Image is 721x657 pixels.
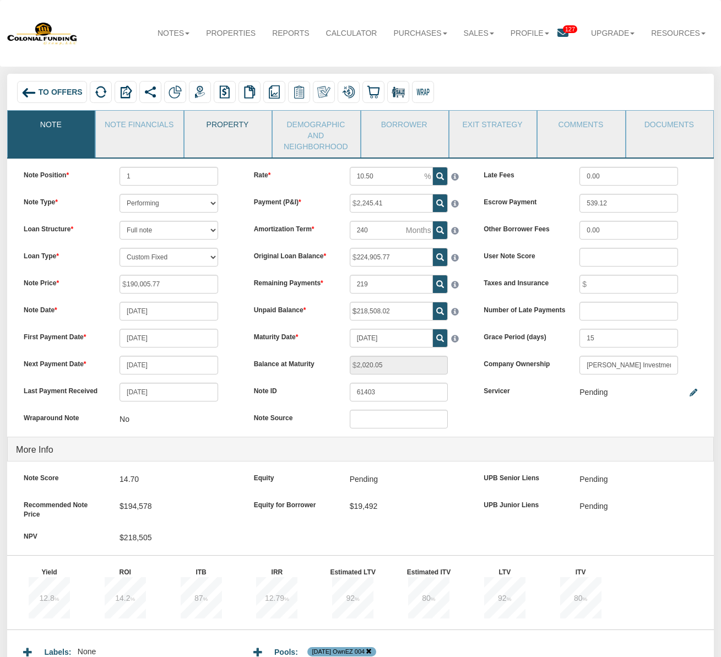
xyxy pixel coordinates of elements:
[120,302,218,321] input: MM/DD/YYYY
[15,528,111,541] label: NPV
[318,21,386,45] a: Calculator
[643,21,714,45] a: Resources
[15,410,111,423] label: Wraparound Note
[246,248,341,261] label: Original Loan Balance
[557,21,583,47] a: 127
[579,470,608,488] p: Pending
[15,497,111,519] label: Recommended Note Price
[311,564,403,577] label: Estimated LTV
[475,221,571,234] label: Other Borrower Fees
[416,85,430,99] img: wrap.svg
[120,356,218,374] input: MM/DD/YYYY
[246,497,341,510] label: Equity for Borrower
[7,21,78,45] img: 579666
[583,21,643,45] a: Upgrade
[15,302,111,315] label: Note Date
[15,329,111,342] label: First Payment Date
[385,21,455,45] a: Purchases
[392,85,405,99] img: for_sale.png
[475,329,571,342] label: Grace Period (days)
[120,410,129,428] p: No
[579,497,608,515] p: Pending
[475,470,571,483] label: UPB Senior Liens
[367,85,380,99] img: buy.svg
[120,528,151,547] p: $218,505
[475,497,571,510] label: UPB Junior Liens
[144,85,157,99] img: share.svg
[246,410,341,423] label: Note Source
[246,194,341,207] label: Payment (P&I)
[7,564,100,577] label: Yield
[475,383,571,396] label: Servicer
[350,329,433,347] input: MM/DD/YYYY
[268,85,281,99] img: reports.png
[159,564,252,577] label: ITB
[246,356,341,369] label: Balance at Maturity
[218,85,231,99] img: history.png
[15,356,111,369] label: Next Payment Date
[149,21,198,45] a: Notes
[15,470,111,483] label: Note Score
[539,564,631,577] label: ITV
[456,21,502,45] a: Sales
[246,221,341,234] label: Amortization Term
[361,111,447,138] a: Borrower
[78,638,111,657] div: None
[563,25,577,33] span: 127
[246,470,341,483] label: Equity
[475,356,571,369] label: Company Ownership
[387,564,479,577] label: Estimated ITV
[246,275,341,288] label: Remaining Payments
[83,564,176,577] label: ROI
[96,111,182,138] a: Note Financials
[120,497,151,515] p: $194,578
[15,167,111,180] label: Note Position
[475,248,571,261] label: User Note Score
[39,88,83,96] span: To Offers
[246,329,341,342] label: Maturity Date
[246,302,341,315] label: Unpaid Balance
[475,302,571,315] label: Number of Late Payments
[198,21,264,45] a: Properties
[292,85,306,99] img: serviceOrders.png
[246,167,341,180] label: Rate
[475,275,571,288] label: Taxes and Insurance
[120,383,218,401] input: MM/DD/YYYY
[264,21,317,45] a: Reports
[538,111,624,138] a: Comments
[273,111,359,158] a: Demographic and Neighborhood
[626,111,712,138] a: Documents
[169,85,182,99] img: partial.png
[185,111,270,138] a: Property
[8,111,94,138] a: Note
[502,21,557,45] a: Profile
[235,564,327,577] label: IRR
[120,470,139,488] p: 14.70
[449,111,535,138] a: Exit Strategy
[16,439,705,460] h4: More Info
[579,383,608,401] div: Pending
[475,194,571,207] label: Escrow Payment
[15,275,111,288] label: Note Price
[120,329,218,347] input: MM/DD/YYYY
[350,167,433,186] input: This field can contain only numeric characters
[15,194,111,207] label: Note Type
[312,648,365,656] div: [DATE] OwnEZ 004
[243,85,256,99] img: copy.png
[317,85,330,99] img: make_own.png
[463,564,555,577] label: LTV
[193,85,207,99] img: payment.png
[350,470,378,488] p: Pending
[15,383,111,396] label: Last Payment Received
[475,167,571,180] label: Late Fees
[342,85,355,99] img: loan_mod.png
[350,497,378,515] p: $19,492
[246,383,341,396] label: Note ID
[21,85,36,100] img: back_arrow_left_icon.svg
[119,85,132,99] img: export.svg
[15,221,111,234] label: Loan Structure
[15,248,111,261] label: Loan Type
